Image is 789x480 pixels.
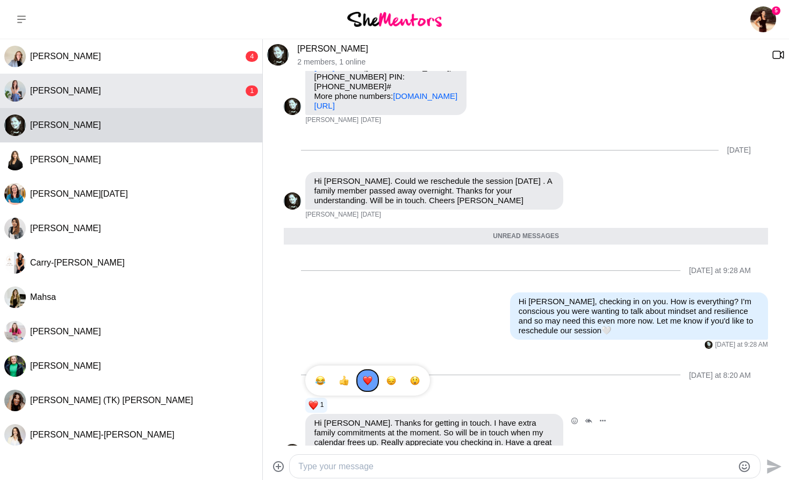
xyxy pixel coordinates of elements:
[30,52,101,61] span: [PERSON_NAME]
[4,80,26,102] img: G
[284,192,301,210] div: Paula Kerslake
[30,396,193,405] span: [PERSON_NAME] (TK) [PERSON_NAME]
[305,116,358,125] span: [PERSON_NAME]
[4,183,26,205] div: Jennifer Natale
[314,418,555,457] p: Hi [PERSON_NAME]. Thanks for getting in touch. I have extra family commitments at the moment. So ...
[361,116,381,125] time: 2025-08-07T05:30:25.618Z
[310,370,331,391] button: Select Reaction: Joy
[284,444,301,461] img: P
[305,397,609,414] div: Reaction list
[333,370,355,391] button: Select Reaction: Thumbs up
[4,424,26,446] div: Janelle Kee-Sue
[361,211,381,219] time: 2025-08-20T19:43:02.702Z
[761,454,785,478] button: Send
[4,149,26,170] div: Katie Carles
[601,326,612,335] span: 🤍
[30,120,101,130] span: [PERSON_NAME]
[4,80,26,102] div: Georgina Barnes
[4,252,26,274] div: Carry-Louise Hansell
[738,460,751,473] button: Emoji picker
[4,183,26,205] img: J
[284,444,301,461] div: Paula Kerslake
[4,149,26,170] img: K
[314,53,430,71] a: [DOMAIN_NAME][URL]
[519,297,759,335] p: Hi [PERSON_NAME], checking in on you. How is everything? I'm conscious you were wanting to talk a...
[727,146,751,155] div: [DATE]
[297,58,763,67] p: 2 members , 1 online
[347,12,442,26] img: She Mentors Logo
[246,85,258,96] div: 1
[4,46,26,67] img: S
[297,44,368,53] a: [PERSON_NAME]
[4,252,26,274] img: C
[30,361,101,370] span: [PERSON_NAME]
[284,228,768,245] div: Unread messages
[30,224,101,233] span: [PERSON_NAME]
[298,460,733,473] textarea: Type your message
[750,6,776,32] img: Kristy Eagleton
[381,370,402,391] button: Select Reaction: Sad
[404,370,426,391] button: Select Reaction: Astonished
[30,327,101,336] span: [PERSON_NAME]
[30,292,56,302] span: Mahsa
[320,401,324,410] span: 1
[30,189,128,198] span: [PERSON_NAME][DATE]
[582,414,596,428] button: Open Thread
[4,286,26,308] img: M
[267,44,289,66] img: P
[267,44,289,66] div: Paula Kerslake
[4,286,26,308] div: Mahsa
[4,321,26,342] div: Rebecca Cofrancesco
[4,46,26,67] div: Sarah Howell
[596,414,609,428] button: Open Message Actions Menu
[4,114,26,136] div: Paula Kerslake
[30,155,101,164] span: [PERSON_NAME]
[30,430,175,439] span: [PERSON_NAME]-[PERSON_NAME]
[314,176,555,205] p: Hi [PERSON_NAME]. Could we reschedule the session [DATE] . A family member passed away overnight....
[4,114,26,136] img: P
[284,98,301,115] img: P
[4,424,26,446] img: J
[689,266,751,275] div: [DATE] at 9:28 AM
[30,258,125,267] span: Carry-[PERSON_NAME]
[4,390,26,411] img: T
[4,355,26,377] div: Ann Pocock
[314,91,457,110] a: [DOMAIN_NAME][URL]
[246,51,258,62] div: 4
[284,192,301,210] img: P
[750,6,776,32] a: Kristy Eagleton5
[4,321,26,342] img: R
[4,355,26,377] img: A
[705,341,713,349] img: P
[357,370,378,391] button: Select Reaction: Heart
[4,390,26,411] div: Taliah-Kate (TK) Byron
[689,371,751,380] div: [DATE] at 8:20 AM
[309,401,324,410] button: Reactions: love
[4,218,26,239] img: R
[305,211,358,219] span: [PERSON_NAME]
[284,98,301,115] div: Paula Kerslake
[705,341,713,349] div: Paula Kerslake
[772,6,780,15] span: 5
[30,86,101,95] span: [PERSON_NAME]
[568,414,582,428] button: Open Reaction Selector
[715,341,768,349] time: 2025-08-30T23:28:15.917Z
[4,218,26,239] div: Rebecca Bak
